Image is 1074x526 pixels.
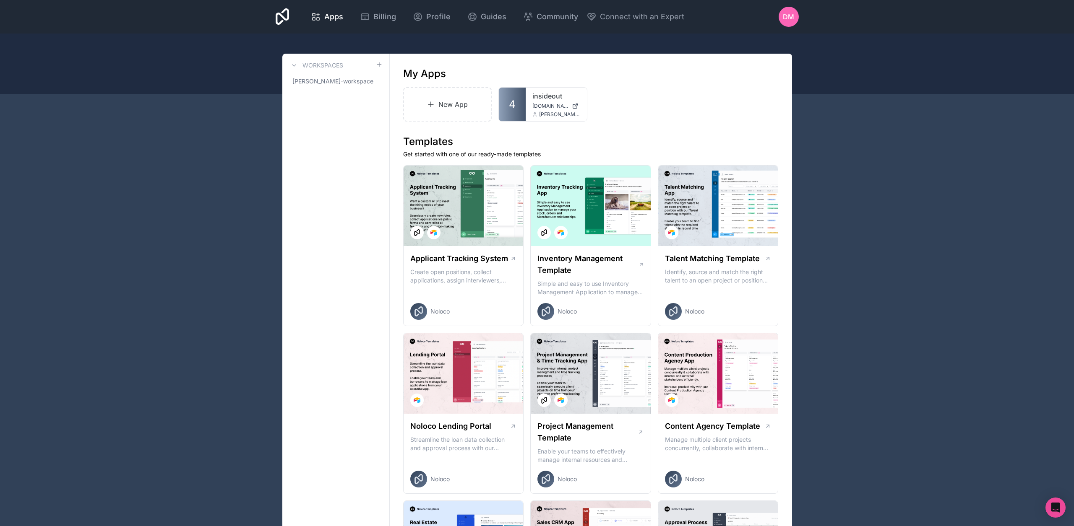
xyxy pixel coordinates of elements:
div: Open Intercom Messenger [1045,497,1066,518]
img: Airtable Logo [558,397,564,404]
p: Enable your teams to effectively manage internal resources and execute client projects on time. [537,447,644,464]
a: Community [516,8,585,26]
span: Profile [426,11,451,23]
span: [DOMAIN_NAME] [532,103,568,109]
h1: My Apps [403,67,446,80]
span: 4 [509,98,516,111]
span: Noloco [430,307,450,316]
span: [PERSON_NAME]-workspace [292,77,373,86]
img: Airtable Logo [668,229,675,236]
span: Noloco [685,307,704,316]
a: [PERSON_NAME]-workspace [289,74,383,89]
span: Guides [481,11,506,23]
a: insideout [532,91,580,101]
h1: Templates [403,135,779,148]
span: Community [537,11,578,23]
a: Guides [461,8,513,26]
a: [DOMAIN_NAME] [532,103,580,109]
img: Airtable Logo [430,229,437,236]
span: Connect with an Expert [600,11,684,23]
a: Apps [304,8,350,26]
h1: Talent Matching Template [665,253,760,264]
p: Manage multiple client projects concurrently, collaborate with internal and external stakeholders... [665,435,772,452]
a: Workspaces [289,60,343,70]
h1: Project Management Template [537,420,638,444]
p: Identify, source and match the right talent to an open project or position with our Talent Matchi... [665,268,772,285]
a: Profile [406,8,457,26]
h1: Content Agency Template [665,420,760,432]
img: Airtable Logo [668,397,675,404]
p: Create open positions, collect applications, assign interviewers, centralise candidate feedback a... [410,268,517,285]
h1: Inventory Management Template [537,253,638,276]
p: Streamline the loan data collection and approval process with our Lending Portal template. [410,435,517,452]
button: Connect with an Expert [587,11,684,23]
span: Billing [373,11,396,23]
a: New App [403,87,492,122]
h1: Noloco Lending Portal [410,420,491,432]
span: Noloco [558,475,577,483]
span: DM [783,12,794,22]
span: Apps [324,11,343,23]
p: Get started with one of our ready-made templates [403,150,779,158]
img: Airtable Logo [558,229,564,236]
h1: Applicant Tracking System [410,253,508,264]
img: Airtable Logo [414,397,420,404]
span: Noloco [685,475,704,483]
a: 4 [499,88,526,121]
p: Simple and easy to use Inventory Management Application to manage your stock, orders and Manufact... [537,280,644,296]
span: [PERSON_NAME][EMAIL_ADDRESS][DOMAIN_NAME] [539,111,580,118]
span: Noloco [558,307,577,316]
a: Billing [353,8,403,26]
span: Noloco [430,475,450,483]
h3: Workspaces [302,61,343,70]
